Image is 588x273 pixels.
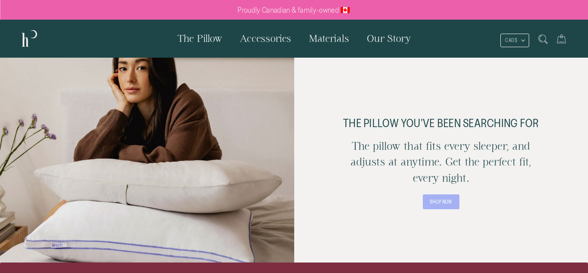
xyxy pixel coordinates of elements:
span: Accessories [240,33,291,44]
a: Our Story [358,20,420,57]
span: Materials [309,33,349,44]
button: CAD $ [500,34,529,47]
span: The Pillow [177,33,222,44]
p: Proudly Canadian & family-owned 🇨🇦 [238,6,350,14]
a: Accessories [231,20,300,57]
a: The Pillow [169,20,231,57]
a: SHOP NOW [423,194,459,209]
h2: The pillow that fits every sleeper, and adjusts at anytime. Get the perfect fit, every night. [338,138,544,186]
a: Materials [300,20,358,57]
span: Our Story [367,33,411,44]
p: the pillow you've been searching for [338,117,544,129]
